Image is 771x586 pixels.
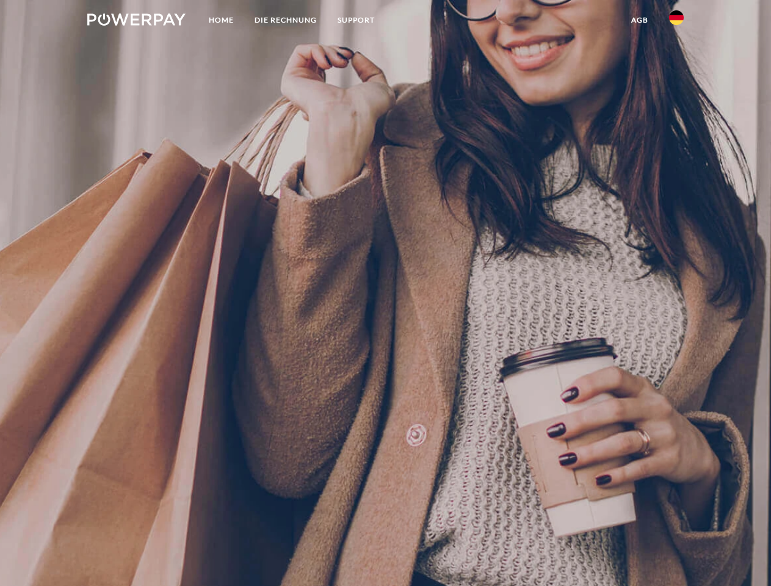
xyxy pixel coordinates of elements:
[244,9,327,31] a: DIE RECHNUNG
[198,9,244,31] a: Home
[621,9,659,31] a: agb
[327,9,385,31] a: SUPPORT
[87,13,186,26] img: logo-powerpay-white.svg
[669,10,684,25] img: de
